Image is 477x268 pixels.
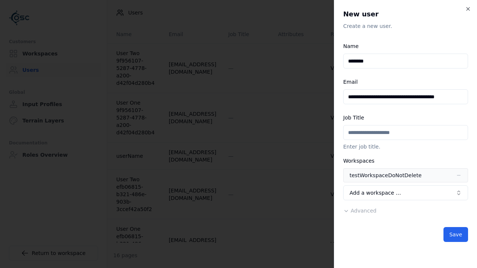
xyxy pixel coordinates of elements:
p: Enter job title. [343,143,468,150]
button: Save [443,227,468,242]
label: Workspaces [343,158,375,164]
button: Advanced [343,207,376,214]
p: Create a new user. [343,22,468,30]
label: Job Title [343,115,364,121]
h2: New user [343,9,468,19]
span: Add a workspace … [350,189,401,197]
span: Advanced [351,208,376,214]
div: testWorkspaceDoNotDelete [350,172,421,179]
label: Email [343,79,358,85]
label: Name [343,43,358,49]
